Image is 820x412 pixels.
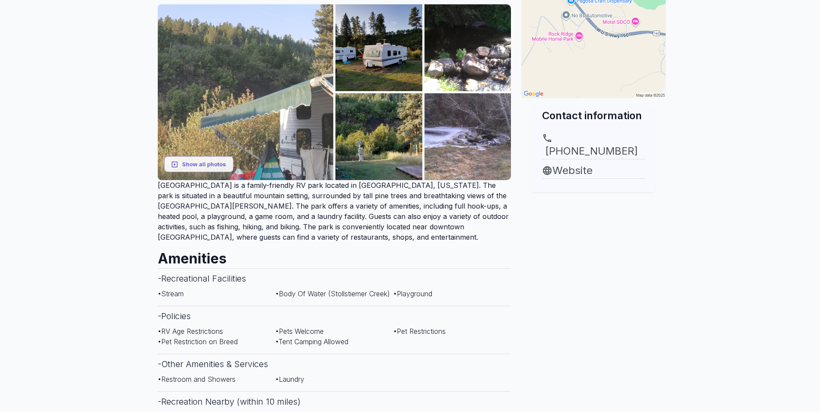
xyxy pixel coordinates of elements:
[158,4,334,180] img: AAcXr8qRbTIDn-aw62fD8829RUAvWjk-VN9hOMi-udcDnpc1OyJdbCT5dAnH17YlyqZc6N0waY_igpMcIq9ZvOfbFH7ywMb-g...
[542,163,645,178] a: Website
[424,93,511,180] img: AAcXr8pRVRcZ-g5mQjcCGUvhggYvSTxSz6mXjL5Jqu2WlkxKhlF0EQKmZX9nDFgltrT4bGtq7TGLIu7ZlgBa7j_f0eIdw7Trh...
[158,289,184,298] span: • Stream
[158,327,223,336] span: • RV Age Restrictions
[158,337,238,346] span: • Pet Restriction on Breed
[158,268,511,288] h3: - Recreational Facilities
[393,327,446,336] span: • Pet Restrictions
[275,375,304,383] span: • Laundry
[164,156,233,172] button: Show all photos
[158,375,236,383] span: • Restroom and Showers
[424,4,511,91] img: AAcXr8oA3LUoZSZXW-cVIlA8yGDQM6EmIcAl4Ht61K5FPXviEDlD0Xr8okenwUnItQuS6n_EWl2QQAjLgRt0uuyFdTrXxjU7l...
[542,108,645,123] h2: Contact information
[275,337,348,346] span: • Tent Camping Allowed
[335,93,422,180] img: AAcXr8pOMMb0wkvIRaFwhHZLrM4IzfrHS_juLUpmuLf3QqWALmZYR1xXjjlXHDidap-DcE1FkUHkq4_VnBFX_zd2G4tEjEF1g...
[275,289,390,298] span: • Body Of Water (Stollstiemer Creek)
[542,133,645,159] a: [PHONE_NUMBER]
[158,391,511,412] h3: - Recreation Nearby (within 10 miles)
[158,180,511,242] p: [GEOGRAPHIC_DATA] is a family-friendly RV park located in [GEOGRAPHIC_DATA], [US_STATE]. The park...
[158,354,511,374] h3: - Other Amenities & Services
[158,242,511,268] h2: Amenities
[158,306,511,326] h3: - Policies
[335,4,422,91] img: AAcXr8qQ6GiiNuOyfg5c6LzvgJDPW8IGRML1s0TweqIUu8Jm3O0Un_HhBMjLl6zRcodhUsmH26ehwV_mYjyDyhUJ8tmxML-VQ...
[393,289,432,298] span: • Playground
[275,327,324,336] span: • Pets Welcome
